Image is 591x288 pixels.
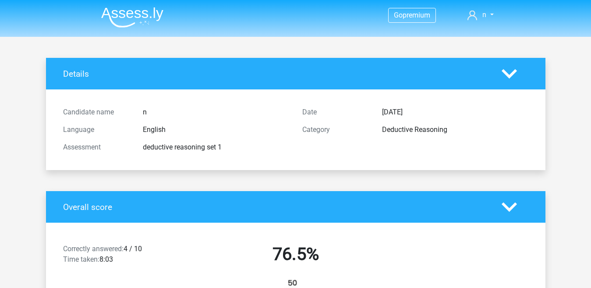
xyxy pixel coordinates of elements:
span: n [482,11,486,19]
a: Gopremium [389,9,435,21]
div: n [136,107,296,117]
div: 4 / 10 8:03 [57,244,176,268]
a: n [464,10,497,20]
div: [DATE] [375,107,535,117]
div: Date [296,107,375,117]
div: Candidate name [57,107,136,117]
div: Language [57,124,136,135]
span: Time taken: [63,255,99,263]
h2: 76.5% [183,244,409,265]
span: Go [394,11,403,19]
div: Deductive Reasoning [375,124,535,135]
span: premium [403,11,430,19]
img: Assessly [101,7,163,28]
div: Category [296,124,375,135]
div: deductive reasoning set 1 [136,142,296,153]
h4: Overall score [63,202,488,212]
h4: Details [63,69,488,79]
div: Assessment [57,142,136,153]
span: Correctly answered: [63,245,124,253]
div: English [136,124,296,135]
